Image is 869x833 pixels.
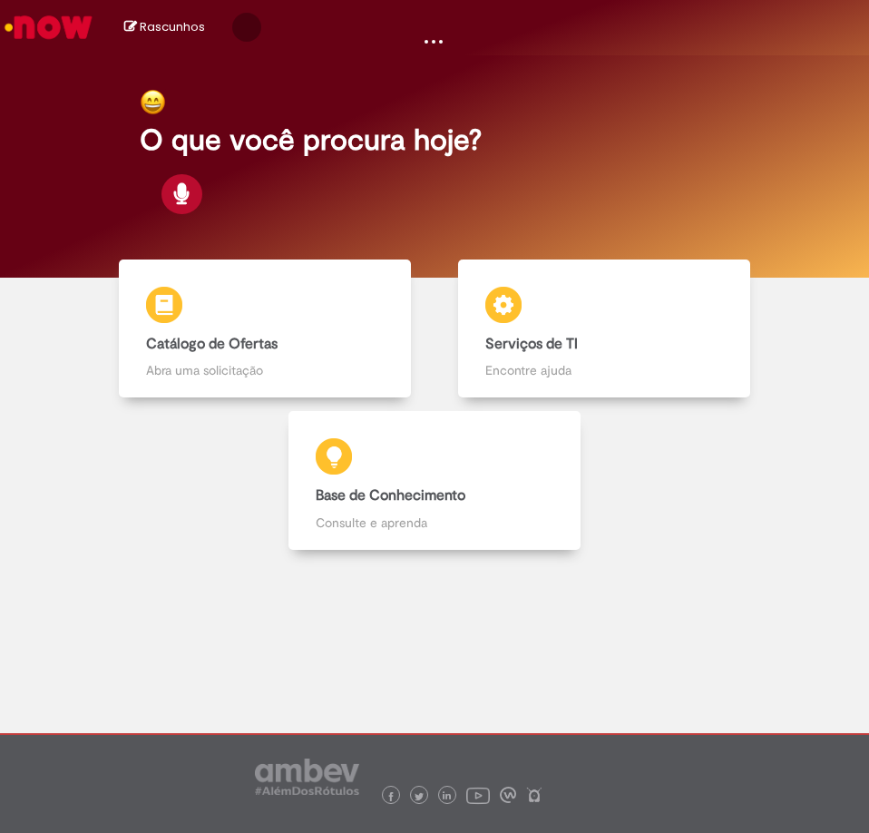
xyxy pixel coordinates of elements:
img: logo_footer_youtube.png [466,783,490,807]
a: No momento, sua lista de rascunhos tem 0 Itens [124,18,205,35]
b: Base de Conhecimento [316,486,465,505]
p: Encontre ajuda [485,361,722,379]
img: logo_footer_naosei.png [526,787,542,803]
b: Catálogo de Ofertas [146,335,278,353]
img: logo_footer_ambev_rotulo_gray.png [255,759,359,795]
span: Rascunhos [140,18,205,35]
p: Consulte e aprenda [316,514,552,532]
a: Serviços de TI Encontre ajuda [434,260,774,398]
img: logo_footer_facebook.png [386,792,395,801]
a: Base de Conhecimento Consulte e aprenda [95,411,774,550]
img: ServiceNow [2,9,95,45]
img: happy-face.png [140,89,166,115]
img: logo_footer_linkedin.png [443,791,452,802]
a: Catálogo de Ofertas Abra uma solicitação [95,260,434,398]
img: logo_footer_workplace.png [500,787,516,803]
img: logo_footer_twitter.png [415,792,424,801]
h2: O que você procura hoje? [140,124,729,156]
b: Serviços de TI [485,335,578,353]
p: Abra uma solicitação [146,361,383,379]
